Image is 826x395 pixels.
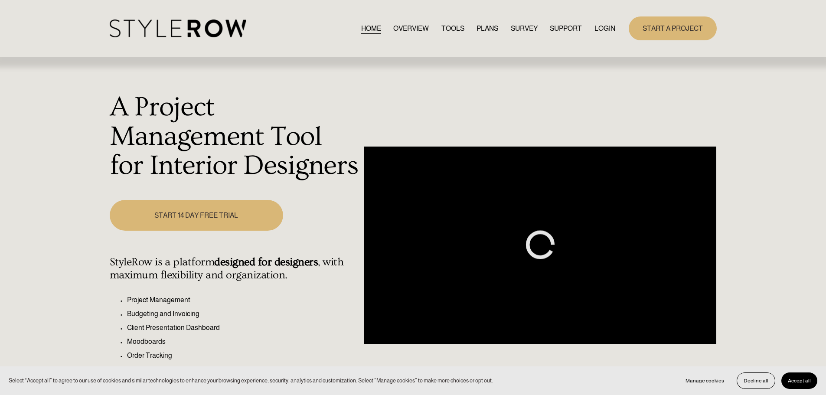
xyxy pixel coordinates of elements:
[393,23,429,34] a: OVERVIEW
[781,372,817,389] button: Accept all
[594,23,615,34] a: LOGIN
[477,23,498,34] a: PLANS
[788,378,811,384] span: Accept all
[110,93,360,181] h1: A Project Management Tool for Interior Designers
[127,309,360,319] p: Budgeting and Invoicing
[550,23,582,34] a: folder dropdown
[361,23,381,34] a: HOME
[127,323,360,333] p: Client Presentation Dashboard
[441,23,464,34] a: TOOLS
[127,350,360,361] p: Order Tracking
[9,376,493,385] p: Select “Accept all” to agree to our use of cookies and similar technologies to enhance your brows...
[744,378,768,384] span: Decline all
[127,295,360,305] p: Project Management
[110,20,246,37] img: StyleRow
[511,23,538,34] a: SURVEY
[214,256,318,268] strong: designed for designers
[110,256,360,282] h4: StyleRow is a platform , with maximum flexibility and organization.
[550,23,582,34] span: SUPPORT
[737,372,775,389] button: Decline all
[127,336,360,347] p: Moodboards
[679,372,731,389] button: Manage cookies
[110,200,283,231] a: START 14 DAY FREE TRIAL
[686,378,724,384] span: Manage cookies
[629,16,717,40] a: START A PROJECT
